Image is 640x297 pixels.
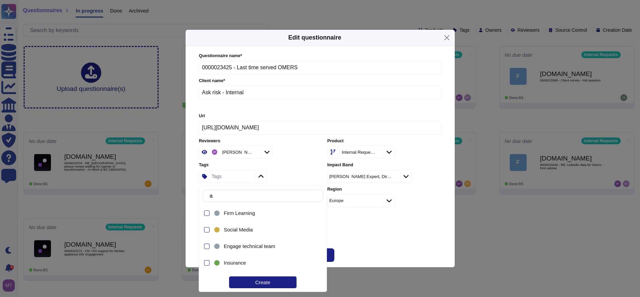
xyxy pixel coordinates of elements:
[342,150,375,154] div: Internal Requests
[213,255,316,270] div: Insurance
[213,205,316,221] div: Firm Learning
[329,198,343,203] div: Europe
[229,276,297,288] div: Create
[327,163,441,167] label: Impact Band
[288,33,341,42] h5: Edit questionnaire
[199,139,313,143] label: Reviewers
[224,210,313,216] div: Firm Learning
[206,190,323,202] input: Search by keywords
[199,114,441,118] label: Url
[199,79,441,83] label: Client name
[199,54,441,58] label: Questionnaire name
[442,32,452,43] button: Close
[212,174,222,179] div: Tags
[224,210,255,216] span: Firm Learning
[213,226,221,234] div: Social Media
[199,61,441,74] input: Enter questionnaire name
[224,260,313,266] div: Insurance
[213,222,316,237] div: Social Media
[213,272,316,287] div: Ask Risk
[224,243,275,249] span: Engage technical team
[222,150,253,154] div: [PERSON_NAME]
[327,187,441,192] label: Region
[213,242,221,250] div: Engage technical team
[199,163,313,167] label: Tags
[199,121,441,134] input: Online platform url
[213,209,221,217] div: Firm Learning
[213,259,221,267] div: Insurance
[212,149,217,155] img: user
[224,227,313,233] div: Social Media
[224,243,313,249] div: Engage technical team
[327,139,441,143] label: Product
[224,260,246,266] span: Insurance
[213,239,316,254] div: Engage technical team
[224,227,253,233] span: Social Media
[199,86,441,99] input: Enter company name of the client
[329,174,392,179] div: [PERSON_NAME] Expert, Director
